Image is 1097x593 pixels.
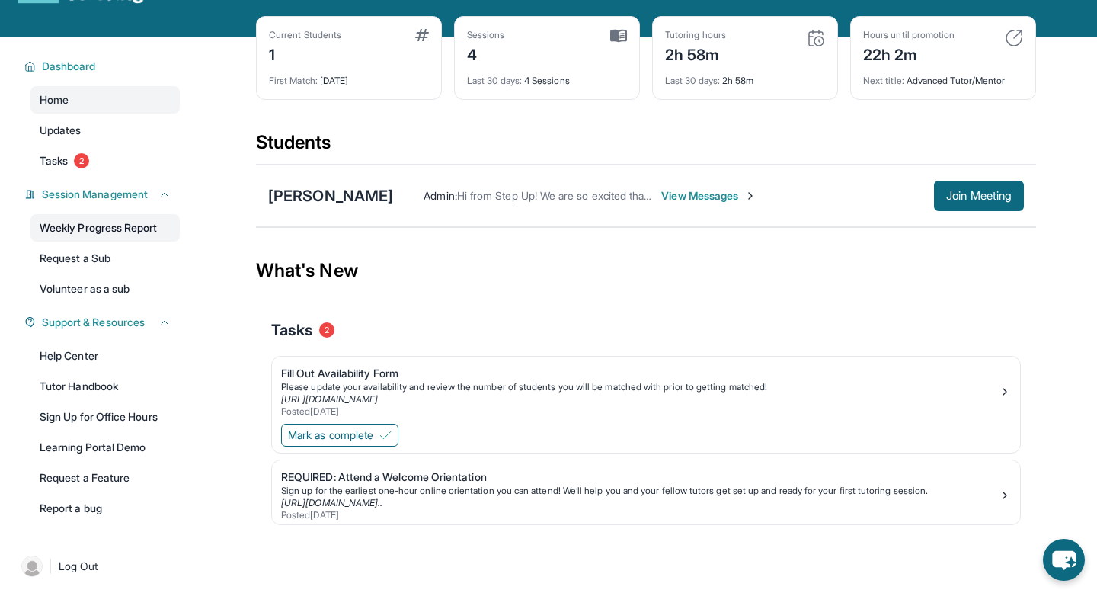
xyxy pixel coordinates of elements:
div: 2h 58m [665,66,825,87]
a: Sign Up for Office Hours [30,403,180,431]
div: 22h 2m [863,41,955,66]
span: 2 [74,153,89,168]
div: Tutoring hours [665,29,726,41]
img: card [610,29,627,43]
div: Sign up for the earliest one-hour online orientation you can attend! We’ll help you and your fell... [281,485,999,497]
span: | [49,557,53,575]
a: Volunteer as a sub [30,275,180,303]
span: 2 [319,322,334,338]
div: Posted [DATE] [281,509,999,521]
a: Request a Sub [30,245,180,272]
div: 2h 58m [665,41,726,66]
a: Updates [30,117,180,144]
span: Tasks [271,319,313,341]
a: [URL][DOMAIN_NAME].. [281,497,382,508]
div: Advanced Tutor/Mentor [863,66,1023,87]
span: Join Meeting [946,191,1012,200]
a: Fill Out Availability FormPlease update your availability and review the number of students you w... [272,357,1020,421]
img: user-img [21,556,43,577]
span: Dashboard [42,59,96,74]
span: Support & Resources [42,315,145,330]
span: Mark as complete [288,428,373,443]
a: Weekly Progress Report [30,214,180,242]
a: Tutor Handbook [30,373,180,400]
div: [DATE] [269,66,429,87]
a: Home [30,86,180,114]
span: Log Out [59,559,98,574]
img: Chevron-Right [744,190,756,202]
span: Admin : [424,189,456,202]
span: View Messages [661,188,756,204]
a: Report a bug [30,495,180,522]
div: Please update your availability and review the number of students you will be matched with prior ... [281,381,999,393]
a: REQUIRED: Attend a Welcome OrientationSign up for the earliest one-hour online orientation you ca... [272,460,1020,524]
div: 4 Sessions [467,66,627,87]
span: Updates [40,123,82,138]
span: Tasks [40,153,68,168]
a: Learning Portal Demo [30,434,180,461]
span: Last 30 days : [467,75,522,86]
a: Help Center [30,342,180,370]
button: Support & Resources [36,315,171,330]
img: Mark as complete [379,429,392,441]
div: REQUIRED: Attend a Welcome Orientation [281,470,999,485]
div: Hours until promotion [863,29,955,41]
div: What's New [256,237,1036,304]
div: 4 [467,41,505,66]
a: |Log Out [15,550,180,583]
a: Tasks2 [30,147,180,175]
span: Home [40,92,69,107]
span: First Match : [269,75,318,86]
div: [PERSON_NAME] [268,185,393,207]
span: Next title : [863,75,904,86]
span: Last 30 days : [665,75,720,86]
span: Session Management [42,187,148,202]
button: chat-button [1043,539,1085,581]
button: Join Meeting [934,181,1024,211]
button: Dashboard [36,59,171,74]
a: Request a Feature [30,464,180,492]
button: Session Management [36,187,171,202]
div: Sessions [467,29,505,41]
div: Posted [DATE] [281,405,999,418]
a: [URL][DOMAIN_NAME] [281,393,378,405]
img: card [415,29,429,41]
div: Current Students [269,29,341,41]
button: Mark as complete [281,424,398,447]
img: card [1005,29,1023,47]
div: 1 [269,41,341,66]
img: card [807,29,825,47]
div: Students [256,130,1036,164]
div: Fill Out Availability Form [281,366,999,381]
